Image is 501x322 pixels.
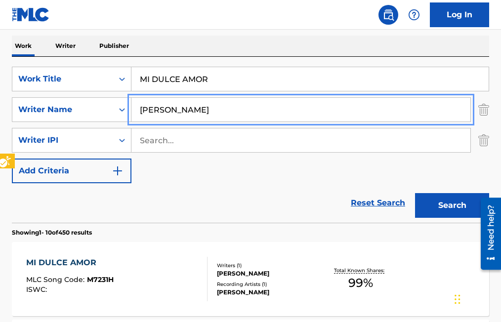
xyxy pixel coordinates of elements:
[131,98,470,121] input: Search...
[18,134,107,146] div: Writer IPI
[18,73,107,85] div: Work Title
[217,281,321,288] div: Recording Artists ( 1 )
[430,2,489,27] a: Log In
[12,67,489,223] form: Search Form
[26,257,114,269] div: MI DULCE AMOR
[26,275,87,284] span: MLC Song Code :
[96,36,132,56] p: Publisher
[478,128,489,153] img: Delete Criterion
[131,128,470,152] input: Search...
[12,159,131,183] button: Add Criteria
[12,242,489,316] a: MI DULCE AMORMLC Song Code:M7231HISWC:Writers (1)[PERSON_NAME]Recording Artists (1)[PERSON_NAME]T...
[12,228,92,237] p: Showing 1 - 10 of 450 results
[113,67,131,91] div: On
[408,9,420,21] img: help
[87,275,114,284] span: M7231H
[12,36,35,56] p: Work
[217,288,321,297] div: [PERSON_NAME]
[217,269,321,278] div: [PERSON_NAME]
[415,193,489,218] button: Search
[346,192,410,214] a: Reset Search
[112,165,124,177] img: 9d2ae6d4665cec9f34b9.svg
[452,275,501,322] div: Chat Widget
[455,284,460,314] div: Drag
[473,194,501,273] iframe: Iframe | Resource Center
[382,9,394,21] img: search
[18,104,107,116] div: Writer Name
[131,67,489,91] input: Search...
[452,275,501,322] iframe: Hubspot Iframe
[334,267,387,274] p: Total Known Shares:
[348,274,373,292] span: 99 %
[217,262,321,269] div: Writers ( 1 )
[478,97,489,122] img: Delete Criterion
[26,285,49,294] span: ISWC :
[52,36,79,56] p: Writer
[12,7,50,22] img: MLC Logo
